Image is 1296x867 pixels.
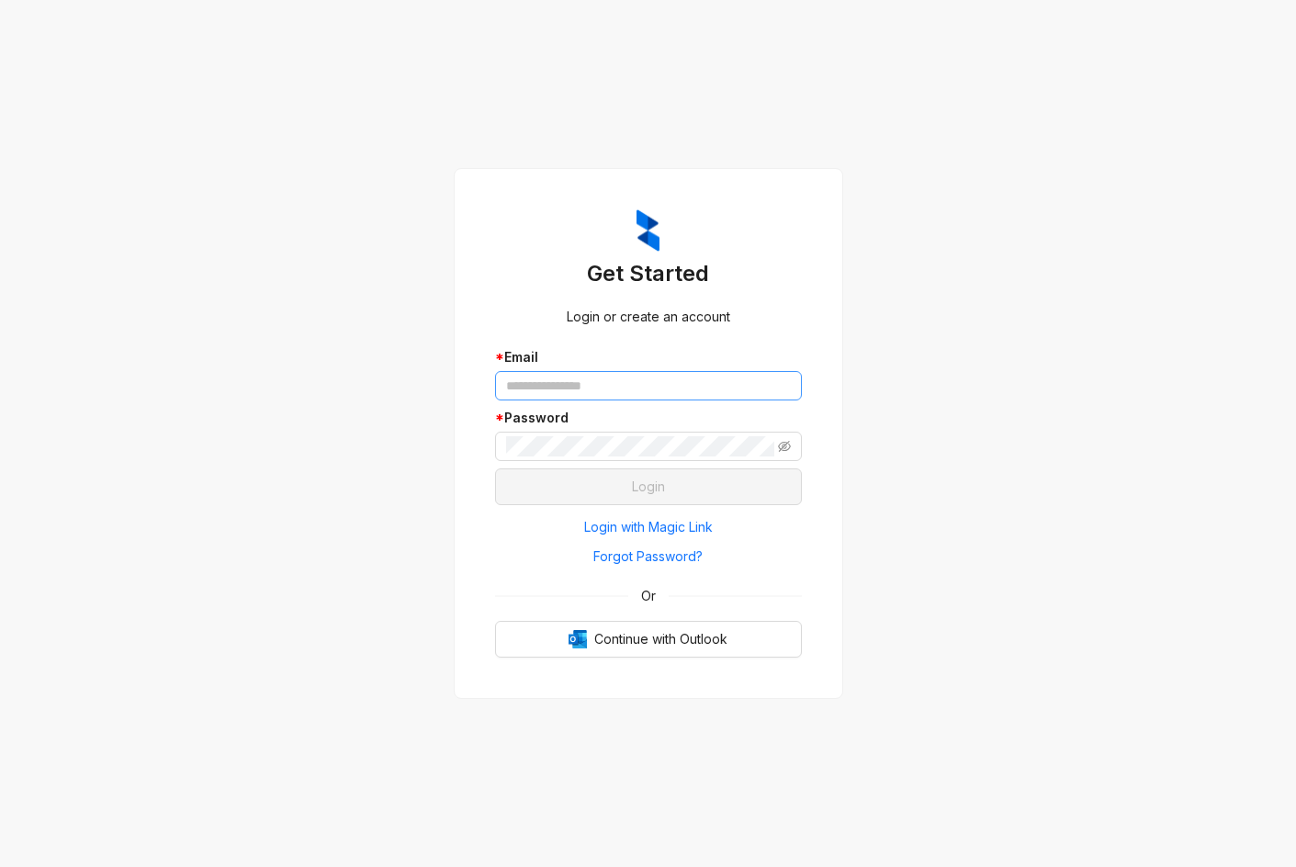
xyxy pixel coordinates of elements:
[495,621,802,658] button: OutlookContinue with Outlook
[569,630,587,648] img: Outlook
[778,440,791,453] span: eye-invisible
[495,542,802,571] button: Forgot Password?
[495,259,802,288] h3: Get Started
[495,512,802,542] button: Login with Magic Link
[593,546,703,567] span: Forgot Password?
[495,408,802,428] div: Password
[637,209,659,252] img: ZumaIcon
[628,586,669,606] span: Or
[495,468,802,505] button: Login
[594,629,727,649] span: Continue with Outlook
[495,307,802,327] div: Login or create an account
[495,347,802,367] div: Email
[584,517,713,537] span: Login with Magic Link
